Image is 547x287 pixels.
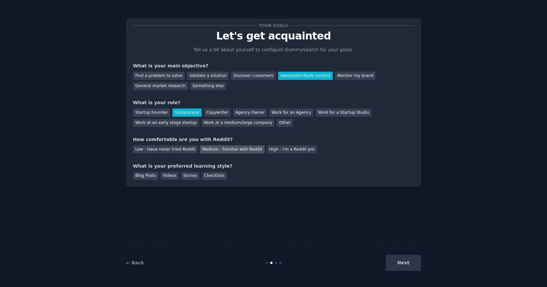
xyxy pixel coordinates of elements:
div: Solopreneur [172,108,201,117]
div: How comfortable are you with Reddit? [133,136,414,143]
div: What is your preferred learning style? [133,163,414,170]
div: What is your role? [133,99,414,106]
p: Tell us a bit about yourself to configure GummySearch for your goals. [191,46,356,53]
div: Checklists [202,172,227,180]
div: Low - Have never tried Reddit [133,145,197,154]
div: Find a problem to solve [133,72,185,80]
div: Ideate/distribute content [278,72,333,80]
p: Let's get acquainted [133,30,414,42]
div: Monitor my brand [335,72,376,80]
div: Copywriter [204,108,231,117]
div: Work for an Agency [269,108,313,117]
div: Other [277,119,293,127]
div: Blog Posts [133,172,158,180]
div: Videos [161,172,179,180]
div: Discover customers [231,72,275,80]
div: High - I'm a Reddit pro [267,145,317,154]
div: General market research [133,82,188,90]
div: Validate a solution [187,72,229,80]
div: Startup Founder [133,108,170,117]
div: Work for a Startup Studio [316,108,371,117]
div: Agency Owner [233,108,267,117]
div: What is your main objective? [133,62,414,69]
div: Stories [181,172,199,180]
div: Work at an early stage startup [133,119,199,127]
a: ← Back [126,260,144,265]
span: Your goals [258,22,289,29]
div: Something else [190,82,226,90]
div: Medium - Familiar with Reddit [200,145,264,154]
div: Work at a medium/large company [201,119,274,127]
